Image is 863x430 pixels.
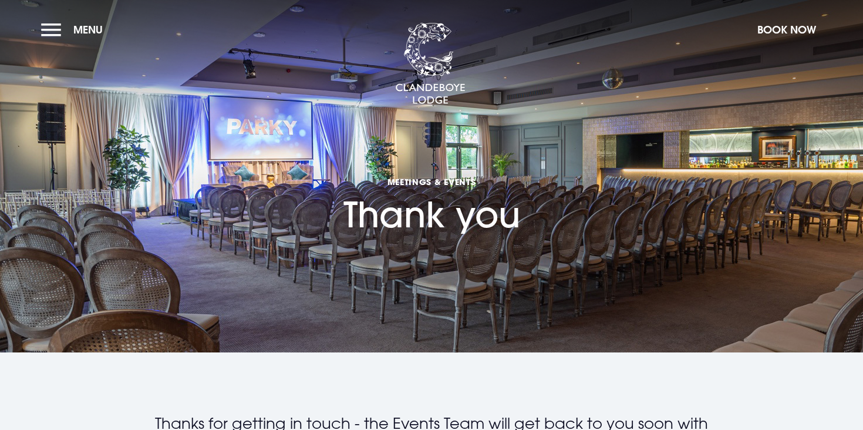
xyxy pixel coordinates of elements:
span: Menu [73,23,103,36]
span: Meetings & Events [343,176,520,187]
img: Clandeboye Lodge [395,23,466,105]
h1: Thank you [343,123,520,236]
button: Book Now [751,17,822,42]
button: Menu [41,17,109,42]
